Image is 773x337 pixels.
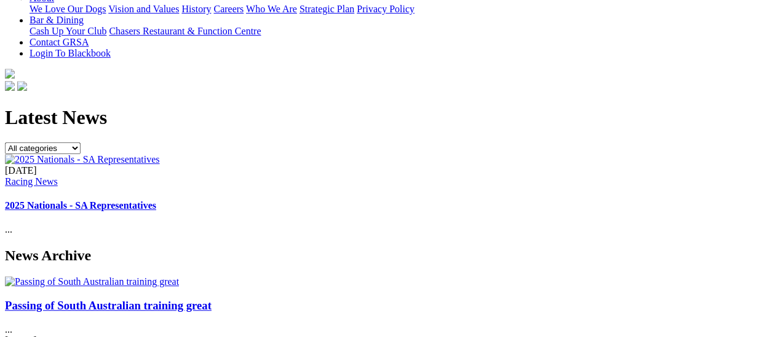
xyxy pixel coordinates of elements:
img: 2025 Nationals - SA Representatives [5,154,160,165]
div: About [30,4,768,15]
a: Bar & Dining [30,15,84,25]
h1: Latest News [5,106,768,129]
a: Privacy Policy [357,4,414,14]
img: logo-grsa-white.png [5,69,15,79]
span: [DATE] [5,165,37,176]
img: twitter.svg [17,81,27,91]
img: facebook.svg [5,81,15,91]
a: Who We Are [246,4,297,14]
a: Racing News [5,176,58,187]
div: ... [5,165,768,236]
a: Careers [213,4,244,14]
h2: News Archive [5,247,768,264]
img: Passing of South Australian training great [5,276,179,287]
a: We Love Our Dogs [30,4,106,14]
a: 2025 Nationals - SA Representatives [5,200,156,211]
a: Cash Up Your Club [30,26,106,36]
a: Vision and Values [108,4,179,14]
div: Bar & Dining [30,26,768,37]
a: Strategic Plan [299,4,354,14]
a: Login To Blackbook [30,48,111,58]
a: Contact GRSA [30,37,89,47]
a: History [181,4,211,14]
a: Passing of South Australian training great [5,299,212,312]
a: Chasers Restaurant & Function Centre [109,26,261,36]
